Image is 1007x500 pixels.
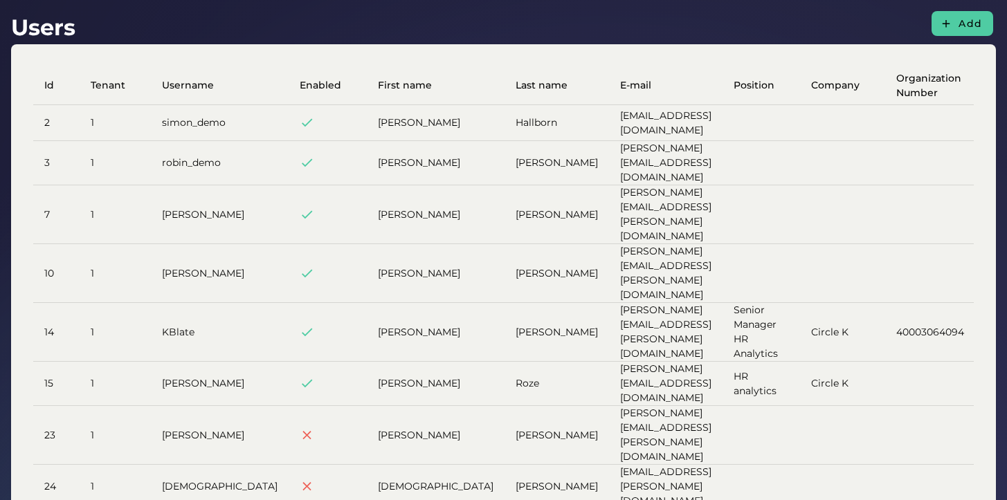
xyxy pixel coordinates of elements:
[505,185,609,244] td: [PERSON_NAME]
[505,362,609,406] td: Roze
[80,185,151,244] td: 1
[151,105,289,141] td: simon_demo
[609,406,723,465] td: [PERSON_NAME][EMAIL_ADDRESS][PERSON_NAME][DOMAIN_NAME]
[162,78,214,93] span: Username
[367,406,505,465] td: [PERSON_NAME]
[505,303,609,362] td: [PERSON_NAME]
[33,185,80,244] td: 7
[367,105,505,141] td: [PERSON_NAME]
[151,185,289,244] td: [PERSON_NAME]
[896,71,961,100] span: Organization Number
[300,78,341,93] span: Enabled
[151,406,289,465] td: [PERSON_NAME]
[367,362,505,406] td: [PERSON_NAME]
[723,303,800,362] td: Senior Manager HR Analytics
[33,303,80,362] td: 14
[609,141,723,185] td: [PERSON_NAME][EMAIL_ADDRESS][DOMAIN_NAME]
[80,406,151,465] td: 1
[151,303,289,362] td: KBlate
[609,362,723,406] td: [PERSON_NAME][EMAIL_ADDRESS][DOMAIN_NAME]
[800,362,885,406] td: Circle K
[151,362,289,406] td: [PERSON_NAME]
[505,105,609,141] td: Hallborn
[33,244,80,303] td: 10
[11,11,75,44] h1: Users
[505,244,609,303] td: [PERSON_NAME]
[33,105,80,141] td: 2
[367,141,505,185] td: [PERSON_NAME]
[723,362,800,406] td: HR analytics
[151,244,289,303] td: [PERSON_NAME]
[367,303,505,362] td: [PERSON_NAME]
[33,141,80,185] td: 3
[44,78,54,93] span: Id
[800,303,885,362] td: Circle K
[609,303,723,362] td: [PERSON_NAME][EMAIL_ADDRESS][PERSON_NAME][DOMAIN_NAME]
[932,11,993,36] button: Add
[91,78,125,93] span: Tenant
[609,105,723,141] td: [EMAIL_ADDRESS][DOMAIN_NAME]
[620,78,651,93] span: E-mail
[80,105,151,141] td: 1
[80,141,151,185] td: 1
[609,185,723,244] td: [PERSON_NAME][EMAIL_ADDRESS][PERSON_NAME][DOMAIN_NAME]
[33,406,80,465] td: 23
[505,141,609,185] td: [PERSON_NAME]
[80,303,151,362] td: 1
[609,244,723,303] td: [PERSON_NAME][EMAIL_ADDRESS][PERSON_NAME][DOMAIN_NAME]
[151,141,289,185] td: robin_demo
[734,78,774,93] span: Position
[367,244,505,303] td: [PERSON_NAME]
[958,17,982,30] span: Add
[80,244,151,303] td: 1
[885,303,987,362] td: 40003064094
[367,185,505,244] td: [PERSON_NAME]
[80,362,151,406] td: 1
[516,78,568,93] span: Last name
[33,362,80,406] td: 15
[811,78,860,93] span: Company
[378,78,432,93] span: First name
[505,406,609,465] td: [PERSON_NAME]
